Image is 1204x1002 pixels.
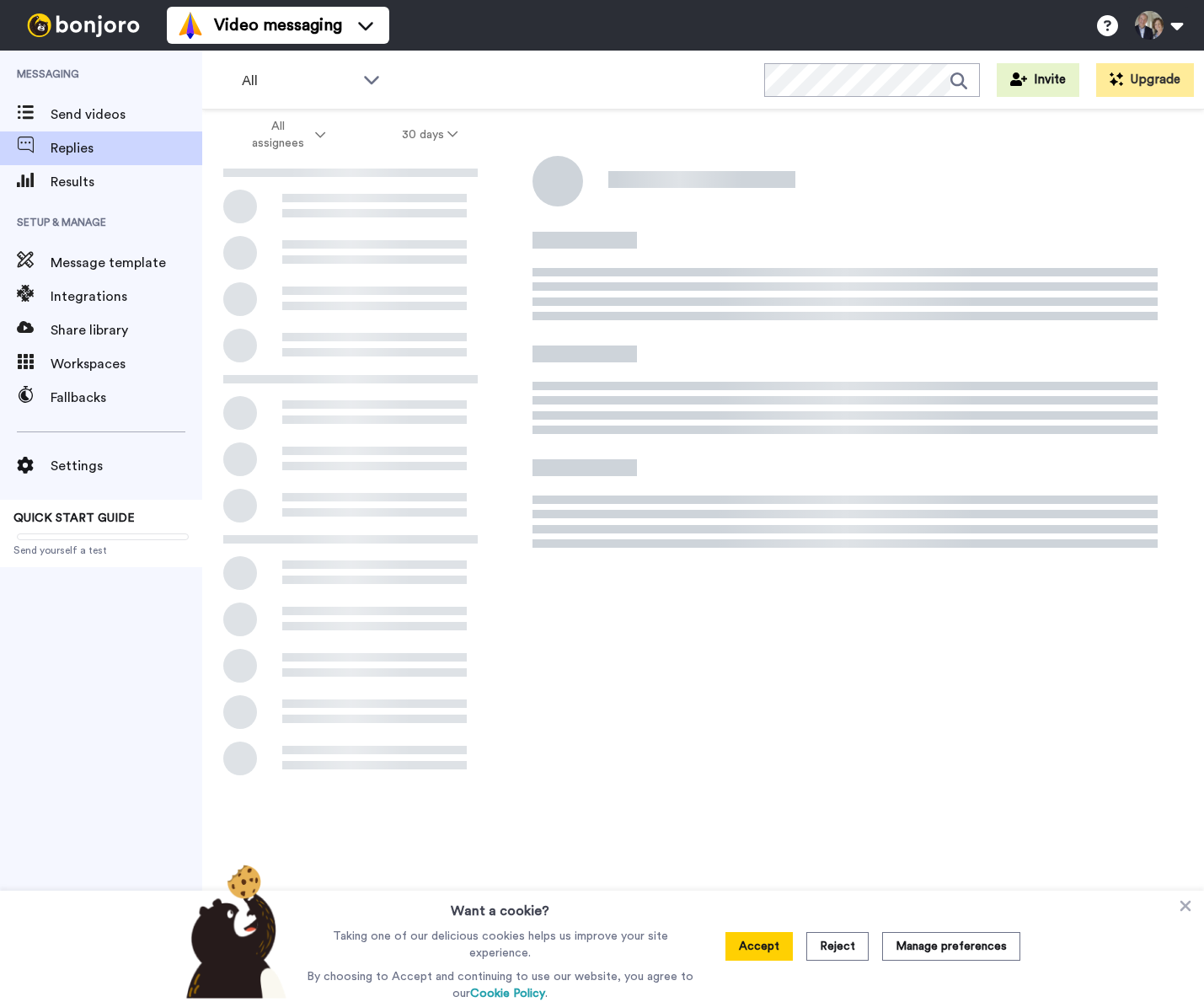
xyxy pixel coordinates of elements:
span: Integrations [51,287,202,307]
button: All assignees [206,111,364,158]
button: Manage preferences [882,932,1020,961]
span: Workspaces [51,354,202,374]
h3: Want a cookie? [451,891,549,921]
p: Taking one of our delicious cookies helps us improve your site experience. [302,928,698,962]
span: Share library [51,320,202,340]
a: Cookie Policy [470,988,545,999]
span: QUICK START GUIDE [13,512,135,524]
p: By choosing to Accept and continuing to use our website, you agree to our . [302,968,698,1002]
span: Settings [51,456,202,476]
span: Send yourself a test [13,544,189,557]
span: All [242,71,355,91]
button: Reject [806,932,869,961]
button: Invite [997,63,1079,97]
span: Send videos [51,104,202,125]
img: vm-color.svg [177,12,204,39]
span: All assignees [243,118,312,152]
span: Results [51,172,202,192]
span: Video messaging [214,13,342,37]
button: Upgrade [1096,63,1194,97]
button: 30 days [364,120,496,150]
img: bear-with-cookie.png [171,864,296,999]
img: bj-logo-header-white.svg [20,13,147,37]
span: Replies [51,138,202,158]
button: Accept [725,932,793,961]
span: Message template [51,253,202,273]
span: Fallbacks [51,388,202,408]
